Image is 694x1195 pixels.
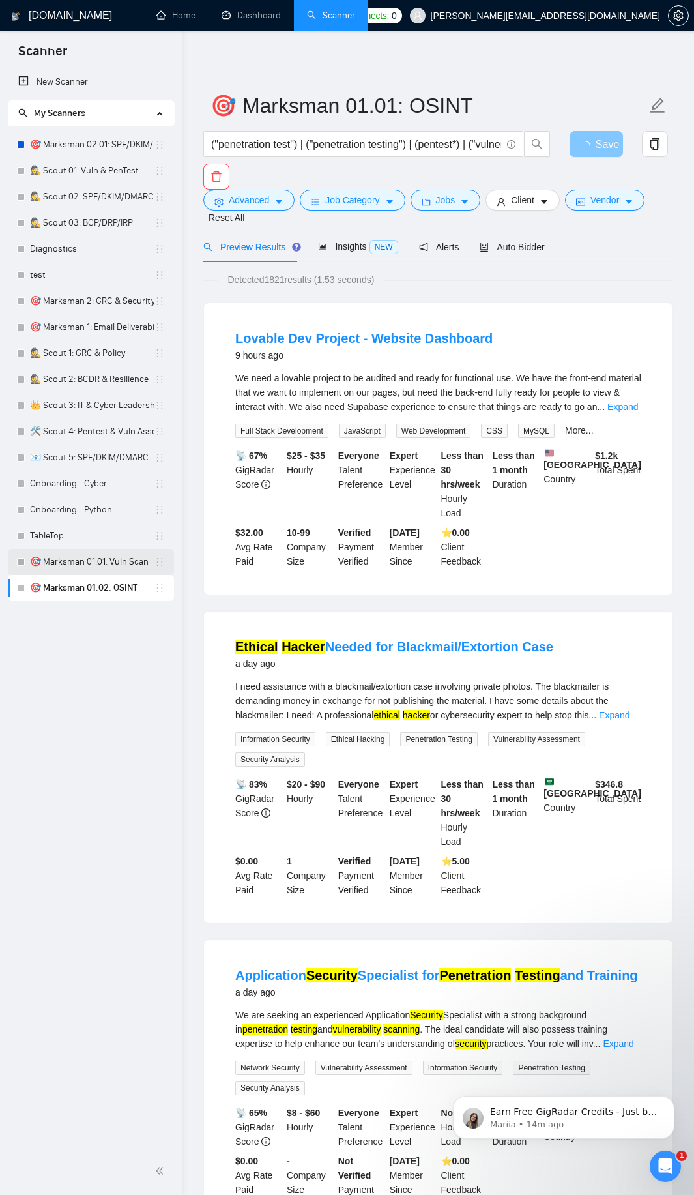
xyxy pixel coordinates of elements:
a: 🎯 Marksman 02.01: SPF/DKIM/DMARC [30,132,154,158]
a: 🕵️ Scout 02: SPF/DKIM/DMARC [30,184,154,210]
span: Full Stack Development [235,424,328,438]
a: Reset All [209,211,244,225]
div: Client Feedback [439,854,490,897]
b: 📡 65% [235,1108,267,1118]
span: holder [154,583,165,593]
span: Information Security [423,1061,503,1075]
a: setting [668,10,689,21]
div: Tooltip anchor [291,241,302,253]
b: Everyone [338,1108,379,1118]
span: holder [154,192,165,202]
span: Security Analysis [235,752,305,767]
div: GigRadar Score [233,1106,284,1149]
li: 🛠️ Scout 4: Pentest & Vuln Assessment [8,419,174,445]
span: holder [154,374,165,385]
a: Ethical HackerNeeded for Blackmail/Extortion Case [235,640,553,654]
span: holder [154,296,165,306]
span: Job Category [325,193,379,207]
span: holder [154,140,165,150]
span: caret-down [540,197,549,207]
span: Detected 1821 results (1.53 seconds) [218,273,383,287]
span: Alerts [419,242,459,252]
b: ⭐️ 5.00 [441,856,470,866]
span: NEW [369,240,398,254]
b: Less than 30 hrs/week [441,779,484,818]
mark: Security [410,1010,443,1020]
span: Client [511,193,534,207]
b: - [287,1156,290,1166]
li: 🎯 Marksman 02.01: SPF/DKIM/DMARC [8,132,174,158]
a: 🛠️ Scout 4: Pentest & Vuln Assessment [30,419,154,445]
div: Client Feedback [439,525,490,568]
li: 📧 Scout 5: SPF/DKIM/DMARC [8,445,174,471]
b: $0.00 [235,856,258,866]
span: holder [154,557,165,567]
li: 🎯 Marksman 01.02: OSINT [8,575,174,601]
mark: hacker [403,710,430,720]
span: caret-down [460,197,469,207]
li: Diagnostics [8,236,174,262]
b: ⭐️ 0.00 [441,527,470,538]
div: I need assistance with a blackmail/extortion case involving private photos. The blackmailer is de... [235,679,641,722]
input: Scanner name... [210,89,646,122]
li: Onboarding - Cyber [8,471,174,497]
b: [DATE] [390,527,420,538]
b: Verified [338,856,371,866]
span: My Scanners [34,108,85,119]
button: userClientcaret-down [485,190,560,211]
b: [GEOGRAPHIC_DATA] [543,449,641,470]
span: info-circle [507,140,515,149]
div: Company Size [284,525,336,568]
span: Vulnerability Assessment [488,732,585,746]
div: Hourly [284,449,336,520]
li: 🕵️ Scout 03: BCP/DRP/IRP [8,210,174,236]
span: notification [419,243,428,252]
span: search [203,243,212,252]
div: Hourly Load [439,449,490,520]
div: GigRadar Score [233,449,284,520]
mark: ethical [373,710,399,720]
span: holder [154,166,165,176]
img: 🇺🇸 [545,449,554,458]
span: user [413,11,422,20]
a: 🎯 Marksman 01.01: Vuln Scan [30,549,154,575]
mark: Testing [515,968,560,982]
span: holder [154,244,165,254]
span: holder [154,505,165,515]
div: a day ago [235,984,638,1000]
span: holder [154,452,165,463]
span: Web Development [396,424,471,438]
img: 🇸🇦 [545,777,554,786]
div: GigRadar Score [233,777,284,849]
span: 0 [392,8,397,23]
li: New Scanner [8,69,174,95]
span: holder [154,270,165,280]
b: Less than 30 hrs/week [441,450,484,490]
b: Not Verified [338,1156,371,1181]
span: loading [580,141,596,151]
span: ... [597,402,605,412]
div: Experience Level [387,777,439,849]
span: info-circle [261,1137,270,1146]
b: Expert [390,779,418,789]
div: Avg Rate Paid [233,525,284,568]
span: holder [154,218,165,228]
div: Duration [489,449,541,520]
span: search [18,108,27,117]
a: 📧 Scout 5: SPF/DKIM/DMARC [30,445,154,471]
button: Save [570,131,623,157]
b: Verified [338,527,371,538]
a: Expand [603,1039,633,1049]
b: 1 [287,856,292,866]
span: caret-down [624,197,633,207]
span: Penetration Testing [400,732,478,746]
a: 🎯 Marksman 1: Email Deliverability [30,314,154,340]
span: idcard [576,197,585,207]
span: search [525,138,549,150]
a: Diagnostics [30,236,154,262]
button: delete [203,164,229,190]
button: copy [642,131,668,157]
b: $32.00 [235,527,263,538]
span: Security Analysis [235,1081,305,1095]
